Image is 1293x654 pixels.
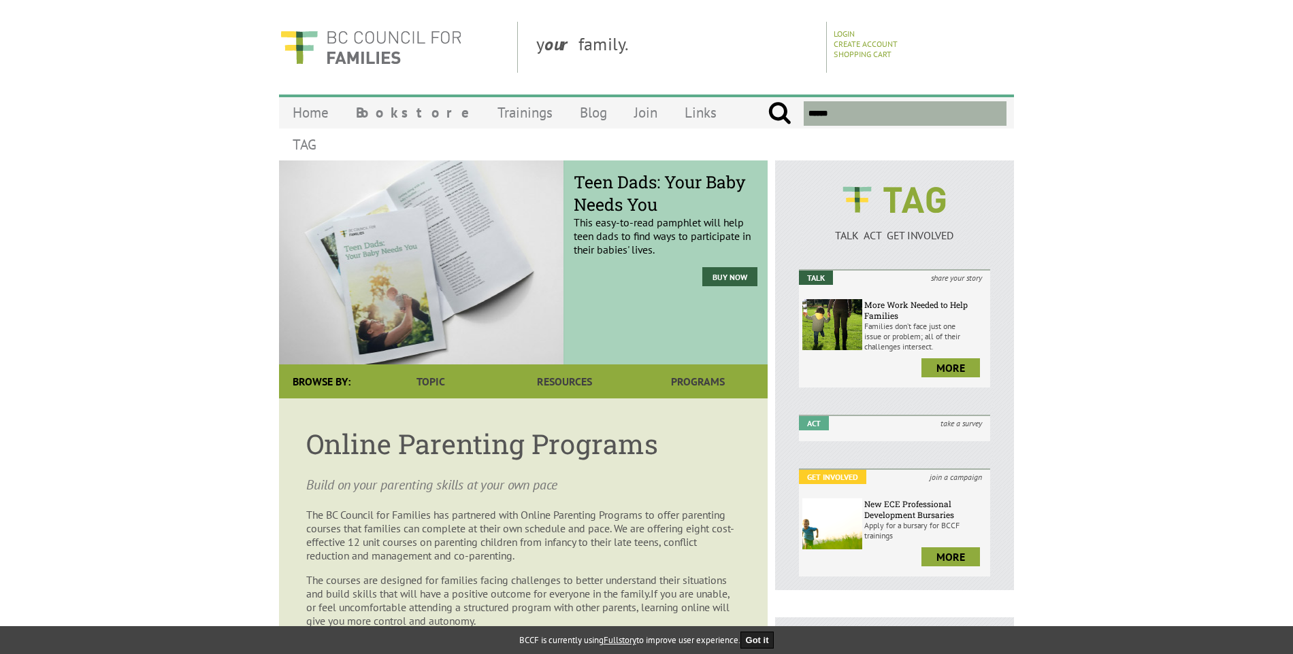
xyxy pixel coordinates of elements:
[566,97,621,128] a: Blog
[279,128,330,160] a: TAG
[484,97,566,128] a: Trainings
[497,364,631,398] a: Resources
[799,416,829,430] em: Act
[604,634,636,646] a: Fullstory
[525,22,827,73] div: y family.
[834,29,855,39] a: Login
[702,267,757,286] a: Buy Now
[833,174,955,226] img: BCCF's TAG Logo
[864,299,987,321] h6: More Work Needed to Help Families
[799,215,990,242] a: TALK ACT GET INVOLVED
[864,321,987,351] p: Families don’t face just one issue or problem; all of their challenges intersect.
[799,470,866,484] em: Get Involved
[834,39,898,49] a: Create Account
[671,97,730,128] a: Links
[864,498,987,520] h6: New ECE Professional Development Bursaries
[306,587,730,627] span: If you are unable, or feel uncomfortable attending a structured program with other parents, learn...
[834,49,891,59] a: Shopping Cart
[364,364,497,398] a: Topic
[544,33,578,55] strong: our
[306,508,740,562] p: The BC Council for Families has partnered with Online Parenting Programs to offer parenting cours...
[574,171,757,216] span: Teen Dads: Your Baby Needs You
[768,101,791,126] input: Submit
[306,426,740,462] h1: Online Parenting Programs
[921,547,980,566] a: more
[740,632,774,649] button: Got it
[923,271,990,285] i: share your story
[306,475,740,494] p: Build on your parenting skills at your own pace
[799,271,833,285] em: Talk
[632,364,765,398] a: Programs
[342,97,484,128] a: Bookstore
[279,364,364,398] div: Browse By:
[921,358,980,377] a: more
[864,520,987,540] p: Apply for a bursary for BCCF trainings
[921,470,990,484] i: join a campaign
[279,97,342,128] a: Home
[799,228,990,242] p: TALK ACT GET INVOLVED
[306,573,740,627] p: The courses are designed for families facing challenges to better understand their situations and...
[279,22,463,73] img: BC Council for FAMILIES
[932,416,990,430] i: take a survey
[574,182,757,256] p: This easy-to-read pamphlet will help teen dads to find ways to participate in their babies' lives.
[621,97,671,128] a: Join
